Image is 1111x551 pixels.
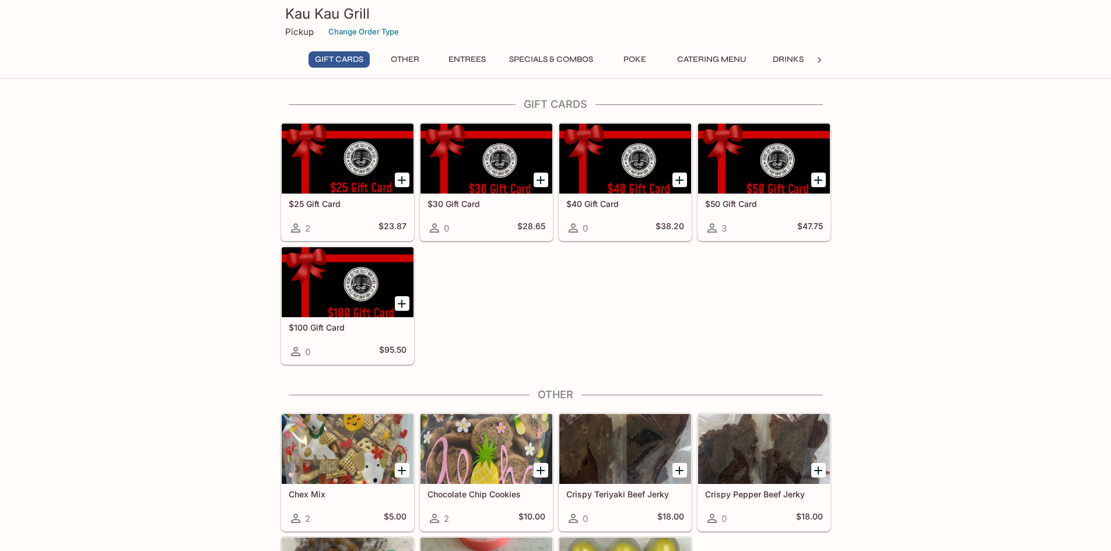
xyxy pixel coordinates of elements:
div: Crispy Teriyaki Beef Jerky [559,414,691,484]
span: 3 [721,223,727,234]
h4: Gift Cards [281,98,831,111]
h5: $47.75 [797,221,823,235]
h5: $5.00 [384,511,406,525]
a: $40 Gift Card0$38.20 [559,123,692,241]
div: Chex Mix [282,414,413,484]
h5: Chex Mix [289,489,406,499]
div: $100 Gift Card [282,247,413,317]
a: $50 Gift Card3$47.75 [698,123,830,241]
button: Add Chex Mix [395,463,409,478]
a: $25 Gift Card2$23.87 [281,123,414,241]
h5: $10.00 [518,511,545,525]
button: Drinks [762,51,815,68]
span: 0 [721,513,727,524]
span: 0 [305,346,310,357]
div: $30 Gift Card [420,124,552,194]
a: $30 Gift Card0$28.65 [420,123,553,241]
h5: Crispy Pepper Beef Jerky [705,489,823,499]
h5: Crispy Teriyaki Beef Jerky [566,489,684,499]
span: 0 [583,223,588,234]
button: Add $30 Gift Card [534,173,548,187]
button: Add Crispy Pepper Beef Jerky [811,463,826,478]
h5: $95.50 [379,345,406,359]
button: Specials & Combos [503,51,600,68]
span: 0 [444,223,449,234]
a: Crispy Teriyaki Beef Jerky0$18.00 [559,413,692,531]
h5: $25 Gift Card [289,199,406,209]
h5: $18.00 [657,511,684,525]
a: Crispy Pepper Beef Jerky0$18.00 [698,413,830,531]
button: Change Order Type [323,23,404,41]
div: $40 Gift Card [559,124,691,194]
h5: $18.00 [796,511,823,525]
a: Chex Mix2$5.00 [281,413,414,531]
a: $100 Gift Card0$95.50 [281,247,414,364]
button: Add Chocolate Chip Cookies [534,463,548,478]
h3: Kau Kau Grill [285,5,826,23]
h5: $23.87 [378,221,406,235]
div: $25 Gift Card [282,124,413,194]
h5: $40 Gift Card [566,199,684,209]
h5: $38.20 [656,221,684,235]
button: Add $50 Gift Card [811,173,826,187]
button: Add $100 Gift Card [395,296,409,311]
h5: $28.65 [517,221,545,235]
button: Add Crispy Teriyaki Beef Jerky [672,463,687,478]
h5: Chocolate Chip Cookies [427,489,545,499]
h5: $30 Gift Card [427,199,545,209]
div: Chocolate Chip Cookies [420,414,552,484]
span: 2 [444,513,449,524]
button: Entrees [441,51,493,68]
div: Crispy Pepper Beef Jerky [698,414,830,484]
button: Other [379,51,432,68]
a: Chocolate Chip Cookies2$10.00 [420,413,553,531]
div: $50 Gift Card [698,124,830,194]
h4: Other [281,388,831,401]
button: Gift Cards [309,51,370,68]
span: 2 [305,223,310,234]
button: Catering Menu [671,51,753,68]
span: 0 [583,513,588,524]
h5: $100 Gift Card [289,322,406,332]
p: Pickup [285,26,314,37]
button: Poke [609,51,661,68]
span: 2 [305,513,310,524]
h5: $50 Gift Card [705,199,823,209]
button: Add $25 Gift Card [395,173,409,187]
button: Add $40 Gift Card [672,173,687,187]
